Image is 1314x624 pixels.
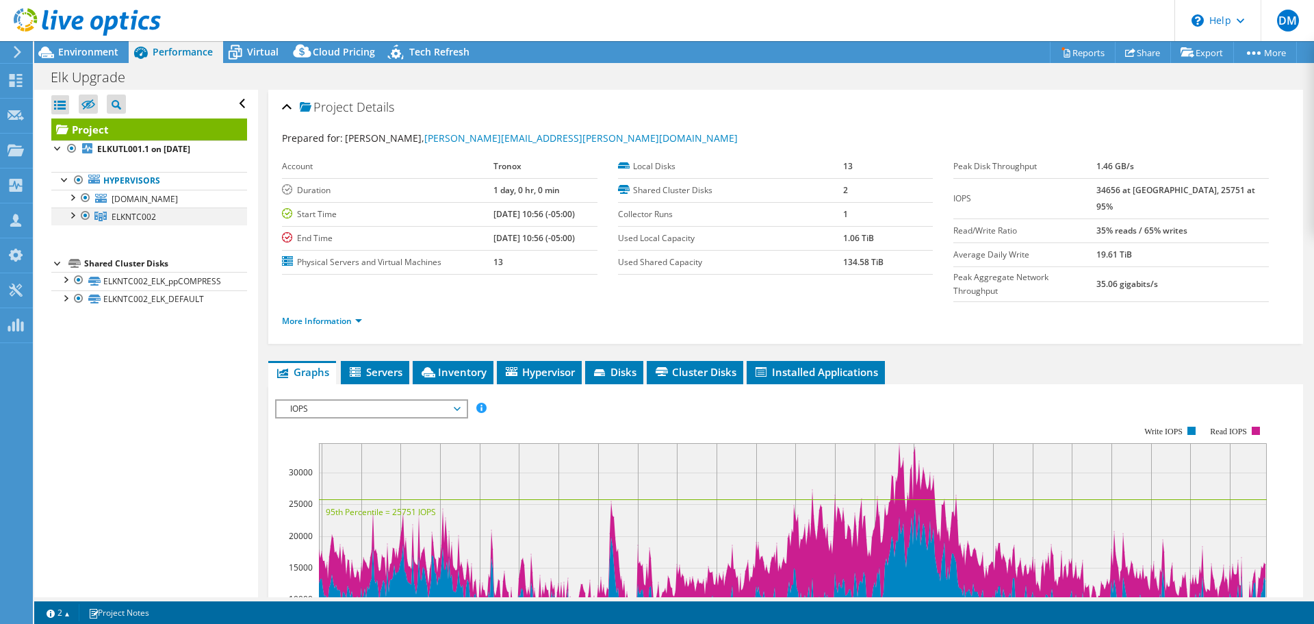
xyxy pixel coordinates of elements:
[283,401,459,417] span: IOPS
[357,99,394,115] span: Details
[753,365,878,379] span: Installed Applications
[79,604,159,621] a: Project Notes
[51,172,247,190] a: Hypervisors
[1096,160,1134,172] b: 1.46 GB/s
[44,70,146,85] h1: Elk Upgrade
[289,498,313,510] text: 25000
[493,160,521,172] b: Tronox
[1144,427,1183,436] text: Write IOPS
[282,208,493,221] label: Start Time
[58,45,118,58] span: Environment
[289,562,313,573] text: 15000
[504,365,575,379] span: Hypervisor
[592,365,636,379] span: Disks
[843,256,884,268] b: 134.58 TiB
[289,530,313,542] text: 20000
[420,365,487,379] span: Inventory
[51,140,247,158] a: ELKUTL001.1 on [DATE]
[618,184,843,197] label: Shared Cluster Disks
[313,45,375,58] span: Cloud Pricing
[843,160,853,172] b: 13
[51,190,247,208] a: [DOMAIN_NAME]
[493,184,560,196] b: 1 day, 0 hr, 0 min
[300,101,353,114] span: Project
[84,255,247,272] div: Shared Cluster Disks
[1233,42,1297,63] a: More
[654,365,736,379] span: Cluster Disks
[953,248,1096,262] label: Average Daily Write
[953,224,1096,238] label: Read/Write Ratio
[1211,427,1248,436] text: Read IOPS
[843,232,874,244] b: 1.06 TiB
[326,506,436,518] text: 95th Percentile = 25751 IOPS
[37,604,79,621] a: 2
[618,255,843,269] label: Used Shared Capacity
[493,232,575,244] b: [DATE] 10:56 (-05:00)
[1096,249,1132,260] b: 19.61 TiB
[493,208,575,220] b: [DATE] 10:56 (-05:00)
[97,143,190,155] b: ELKUTL001.1 on [DATE]
[282,160,493,173] label: Account
[51,118,247,140] a: Project
[282,184,493,197] label: Duration
[1115,42,1171,63] a: Share
[289,593,313,605] text: 10000
[843,184,848,196] b: 2
[51,208,247,225] a: ELKNTC002
[289,466,313,478] text: 30000
[953,160,1096,173] label: Peak Disk Throughput
[493,256,503,268] b: 13
[1277,10,1299,32] span: DM
[247,45,279,58] span: Virtual
[843,208,848,220] b: 1
[51,272,247,290] a: ELKNTC002_ELK_ppCOMPRESS
[953,192,1096,205] label: IOPS
[1191,14,1204,27] svg: \n
[282,315,362,327] a: More Information
[618,160,843,173] label: Local Disks
[409,45,469,58] span: Tech Refresh
[51,290,247,308] a: ELKNTC002_ELK_DEFAULT
[153,45,213,58] span: Performance
[348,365,402,379] span: Servers
[1096,184,1255,212] b: 34656 at [GEOGRAPHIC_DATA], 25751 at 95%
[1050,42,1116,63] a: Reports
[282,232,493,245] label: End Time
[1096,278,1158,290] b: 35.06 gigabits/s
[1170,42,1234,63] a: Export
[424,132,738,145] a: [PERSON_NAME][EMAIL_ADDRESS][PERSON_NAME][DOMAIN_NAME]
[282,255,493,269] label: Physical Servers and Virtual Machines
[345,132,738,145] span: [PERSON_NAME],
[618,208,843,221] label: Collector Runs
[282,132,343,145] label: Prepared for:
[1096,225,1187,236] b: 35% reads / 65% writes
[112,193,178,205] span: [DOMAIN_NAME]
[112,211,156,223] span: ELKNTC002
[953,271,1096,298] label: Peak Aggregate Network Throughput
[275,365,329,379] span: Graphs
[618,232,843,245] label: Used Local Capacity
